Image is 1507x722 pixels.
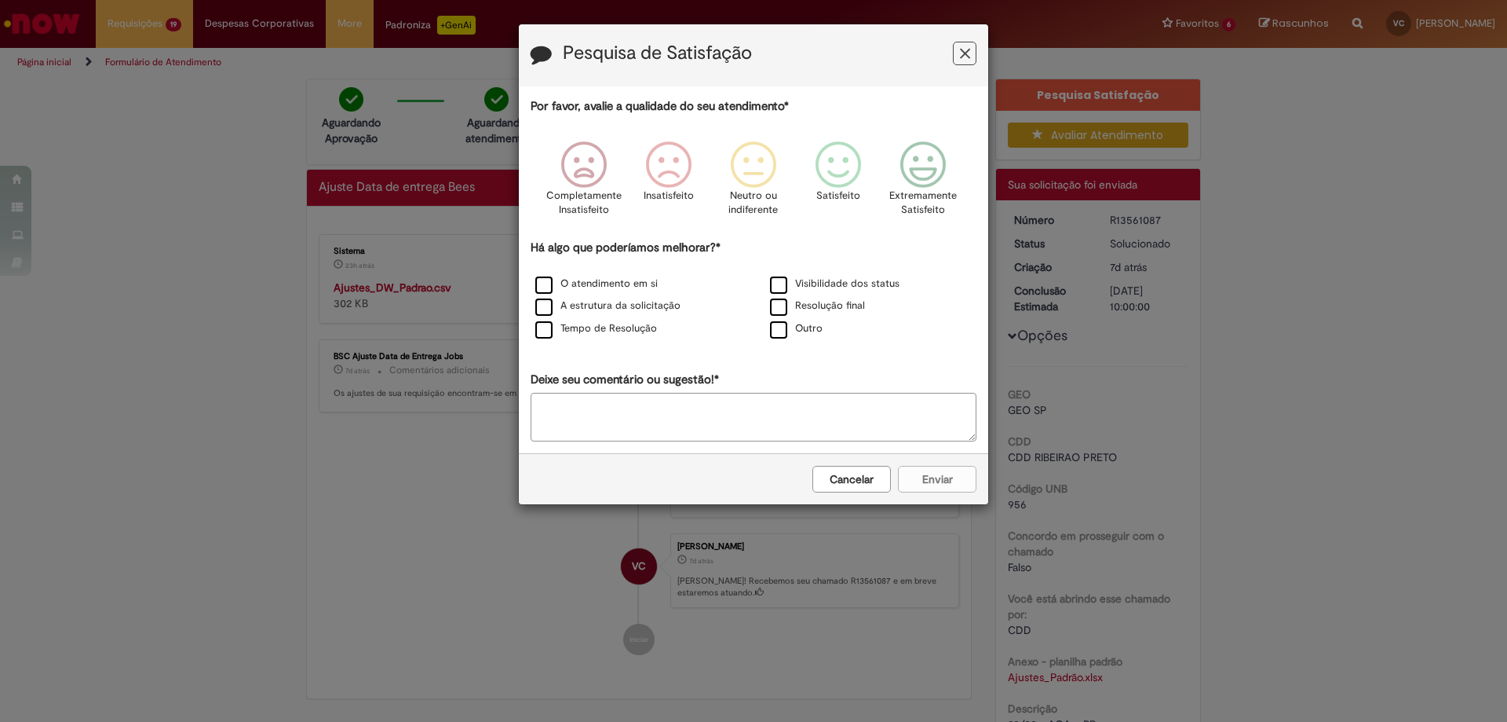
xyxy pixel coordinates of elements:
[644,189,694,203] p: Insatisfeito
[725,189,782,218] p: Neutro ou indiferente
[563,43,752,64] label: Pesquisa de Satisfação
[531,240,976,341] div: Há algo que poderíamos melhorar?*
[546,189,622,218] p: Completamente Insatisfeito
[535,321,657,336] label: Tempo de Resolução
[713,130,794,237] div: Neutro ou indiferente
[798,130,878,237] div: Satisfeito
[770,321,823,336] label: Outro
[531,98,789,115] label: Por favor, avalie a qualidade do seu atendimento*
[531,372,719,388] label: Deixe seu comentário ou sugestão!*
[889,189,957,218] p: Extremamente Satisfeito
[770,277,899,291] label: Visibilidade dos status
[770,299,865,313] label: Resolução final
[629,130,709,237] div: Insatisfeito
[816,189,860,203] p: Satisfeito
[543,130,623,237] div: Completamente Insatisfeito
[883,130,963,237] div: Extremamente Satisfeito
[812,466,891,493] button: Cancelar
[535,277,658,291] label: O atendimento em si
[535,299,681,313] label: A estrutura da solicitação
